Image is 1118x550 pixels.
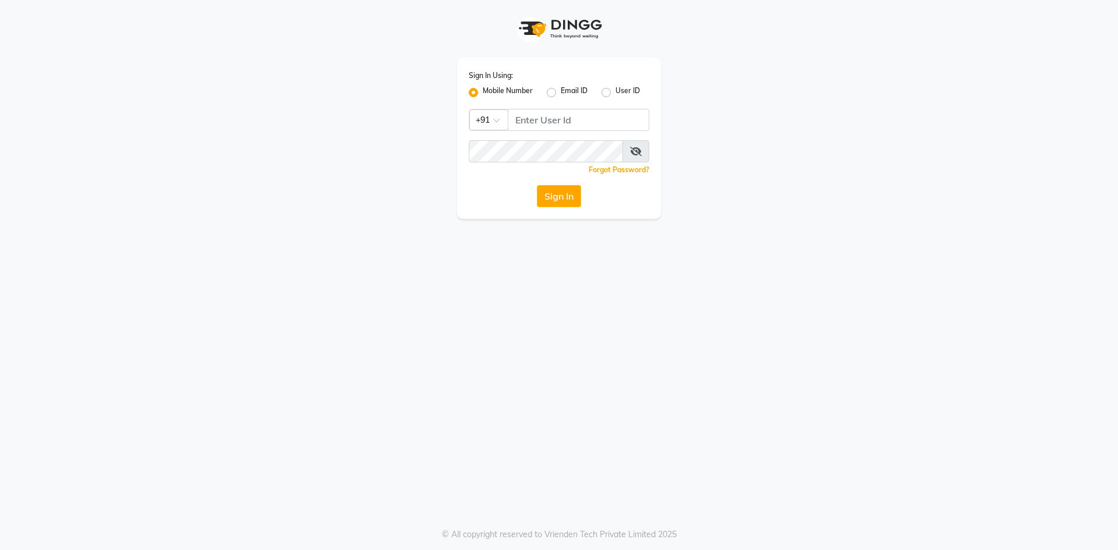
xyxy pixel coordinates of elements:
input: Username [469,140,623,162]
label: Mobile Number [483,86,533,100]
label: Email ID [561,86,588,100]
input: Username [508,109,649,131]
label: Sign In Using: [469,70,513,81]
label: User ID [615,86,640,100]
button: Sign In [537,185,581,207]
img: logo1.svg [512,12,606,46]
a: Forgot Password? [589,165,649,174]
